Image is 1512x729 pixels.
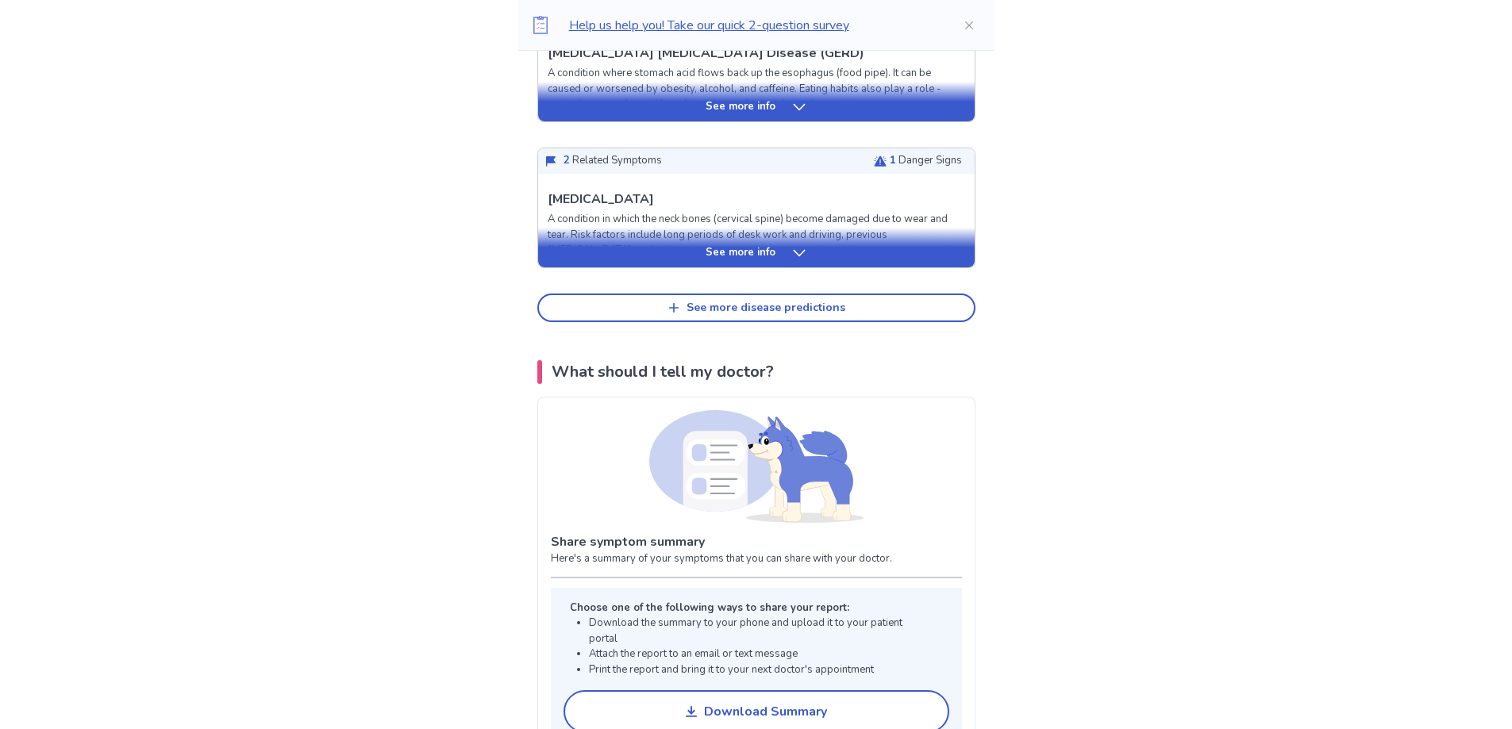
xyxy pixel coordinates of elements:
li: Print the report and bring it to your next doctor's appointment [589,662,930,678]
div: See more disease predictions [687,301,845,315]
li: Download the summary to your phone and upload it to your patient portal [589,616,930,647]
p: See more info [706,245,775,261]
p: A condition where stomach acid flows back up the esophagus (food pipe). It can be caused or worse... [548,66,965,113]
p: Help us help you! Take our quick 2-question survey [569,16,937,35]
p: [MEDICAL_DATA] [548,190,654,209]
span: 2 [564,153,570,167]
div: Download Summary [704,704,827,719]
p: Share symptom summary [551,532,962,551]
img: Shiba (Report) [649,410,864,523]
p: Choose one of the following ways to share your report: [570,600,930,616]
p: A condition in which the neck bones (cervical spine) become damaged due to wear and tear. Risk fa... [548,212,965,259]
p: Related Symptoms [564,153,662,169]
button: See more disease predictions [537,294,975,322]
p: Danger Signs [890,153,962,169]
span: 1 [890,153,896,167]
p: What should I tell my doctor? [552,360,774,384]
p: [MEDICAL_DATA] [MEDICAL_DATA] Disease (GERD) [548,44,864,63]
p: See more info [706,99,775,115]
li: Attach the report to an email or text message [589,647,930,662]
p: Here's a summary of your symptoms that you can share with your doctor. [551,551,962,567]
